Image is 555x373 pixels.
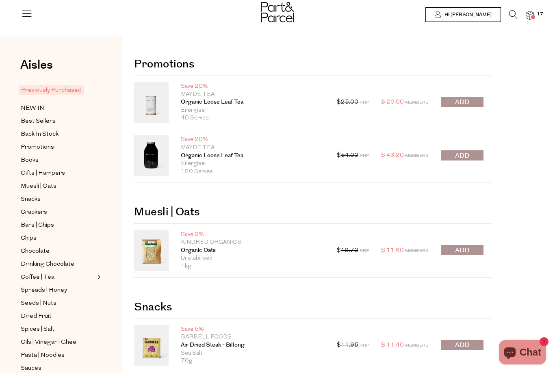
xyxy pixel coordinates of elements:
span: $ [381,342,385,348]
a: Aisles [20,59,53,79]
a: Spreads | Honey [21,285,95,295]
s: 25.00 [341,99,358,105]
span: Snacks [21,195,41,204]
a: Crackers [21,207,95,217]
a: Promotions [21,142,95,152]
span: RRP [360,154,369,158]
p: Unstabilised [181,254,325,262]
s: 11.95 [341,342,358,348]
a: 17 [526,11,534,20]
a: Books [21,155,95,165]
span: $ [337,247,341,254]
span: 11.60 [386,247,404,254]
span: RRP [360,249,369,253]
p: Save 20% [181,82,325,91]
span: RRP [360,343,369,348]
h2: Muesli | Oats [134,195,492,224]
span: Chocolate [21,247,50,256]
span: Drinking Chocolate [21,260,74,269]
span: Back In Stock [21,130,59,139]
a: Organic Oats [181,247,325,255]
span: Members [405,343,429,348]
span: Books [21,156,39,165]
a: Organic Loose Leaf Tea [181,98,325,106]
p: Mayde Tea [181,91,325,99]
a: NEW IN [21,103,95,113]
span: RRP [360,100,369,105]
p: Energise [181,160,325,168]
p: 1kg [181,262,325,271]
a: Chocolate [21,246,95,256]
a: Chips [21,233,95,243]
span: Bars | Chips [21,221,54,230]
s: 54.00 [341,152,358,158]
a: Oils | Vinegar | Ghee [21,337,95,347]
span: Members [405,249,429,253]
span: 20.00 [386,99,404,105]
p: 70g [181,357,325,365]
span: NEW IN [21,104,44,113]
span: $ [381,247,385,254]
span: $ [337,342,341,348]
span: Aisles [20,56,53,74]
a: Drinking Chocolate [21,259,95,269]
a: Bars | Chips [21,220,95,230]
a: Gifts | Hampers [21,168,95,178]
span: Seeds | Nuts [21,299,56,308]
h2: Snacks [134,290,492,319]
a: Pasta | Noodles [21,350,95,360]
p: Save 5% [181,325,325,334]
p: Save 9% [181,231,325,239]
a: Seeds | Nuts [21,298,95,308]
p: Mayde Tea [181,144,325,152]
img: Part&Parcel [261,2,294,22]
p: Kindred Organics [181,239,325,247]
a: Spices | Salt [21,324,95,334]
span: Chips [21,234,37,243]
a: Muesli | Oats [21,181,95,191]
span: Hi [PERSON_NAME] [442,11,492,18]
span: Promotions [21,143,54,152]
span: Pasta | Noodles [21,351,65,360]
span: 17 [535,11,545,18]
span: Spices | Salt [21,325,54,334]
p: Save 20% [181,136,325,144]
inbox-online-store-chat: Shopify online store chat [496,340,548,366]
span: Members [405,154,429,158]
span: $ [381,99,385,105]
h2: Promotions [134,47,492,76]
a: Best Sellers [21,116,95,126]
span: Gifts | Hampers [21,169,65,178]
button: Expand/Collapse Coffee | Tea [95,272,101,282]
span: Best Sellers [21,117,56,126]
a: Previously Purchased [21,85,95,95]
span: 11.40 [386,342,404,348]
p: Sea Salt [181,349,325,358]
span: $ [337,99,341,105]
a: Snacks [21,194,95,204]
s: 12.70 [341,247,358,254]
p: 40 Serves [181,114,325,122]
a: Air Dried Steak - Biltong [181,341,325,349]
a: Coffee | Tea [21,272,95,282]
span: Muesli | Oats [21,182,56,191]
span: Coffee | Tea [21,273,54,282]
p: Energise [181,106,325,115]
span: $ [381,152,385,158]
span: 43.20 [386,152,404,158]
span: Dried Fruit [21,312,52,321]
span: $ [337,152,341,158]
span: Members [405,100,429,105]
p: Barbell Foods [181,333,325,341]
a: Organic Loose Leaf Tea [181,152,325,160]
p: 120 Serves [181,168,325,176]
span: Oils | Vinegar | Ghee [21,338,76,347]
a: Hi [PERSON_NAME] [425,7,501,22]
a: Back In Stock [21,129,95,139]
a: Dried Fruit [21,311,95,321]
span: Crackers [21,208,47,217]
span: Spreads | Honey [21,286,67,295]
span: Previously Purchased [19,85,84,95]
